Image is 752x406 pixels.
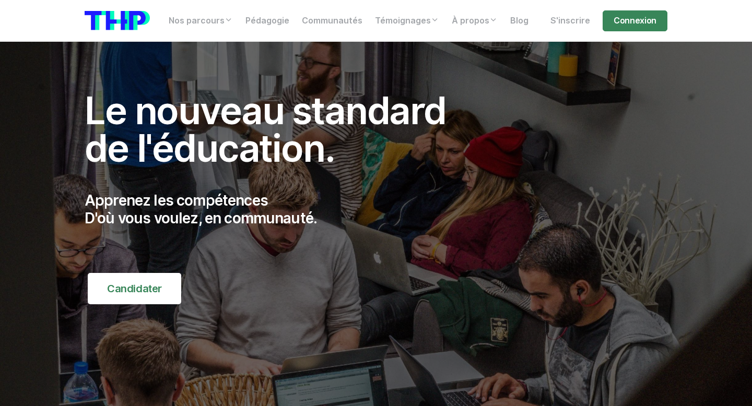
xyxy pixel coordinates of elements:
[369,10,445,31] a: Témoignages
[544,10,596,31] a: S'inscrire
[603,10,667,31] a: Connexion
[162,10,239,31] a: Nos parcours
[239,10,296,31] a: Pédagogie
[85,11,150,30] img: logo
[85,192,469,227] p: Apprenez les compétences D'où vous voulez, en communauté.
[88,273,181,304] a: Candidater
[504,10,535,31] a: Blog
[445,10,504,31] a: À propos
[296,10,369,31] a: Communautés
[85,92,469,167] h1: Le nouveau standard de l'éducation.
